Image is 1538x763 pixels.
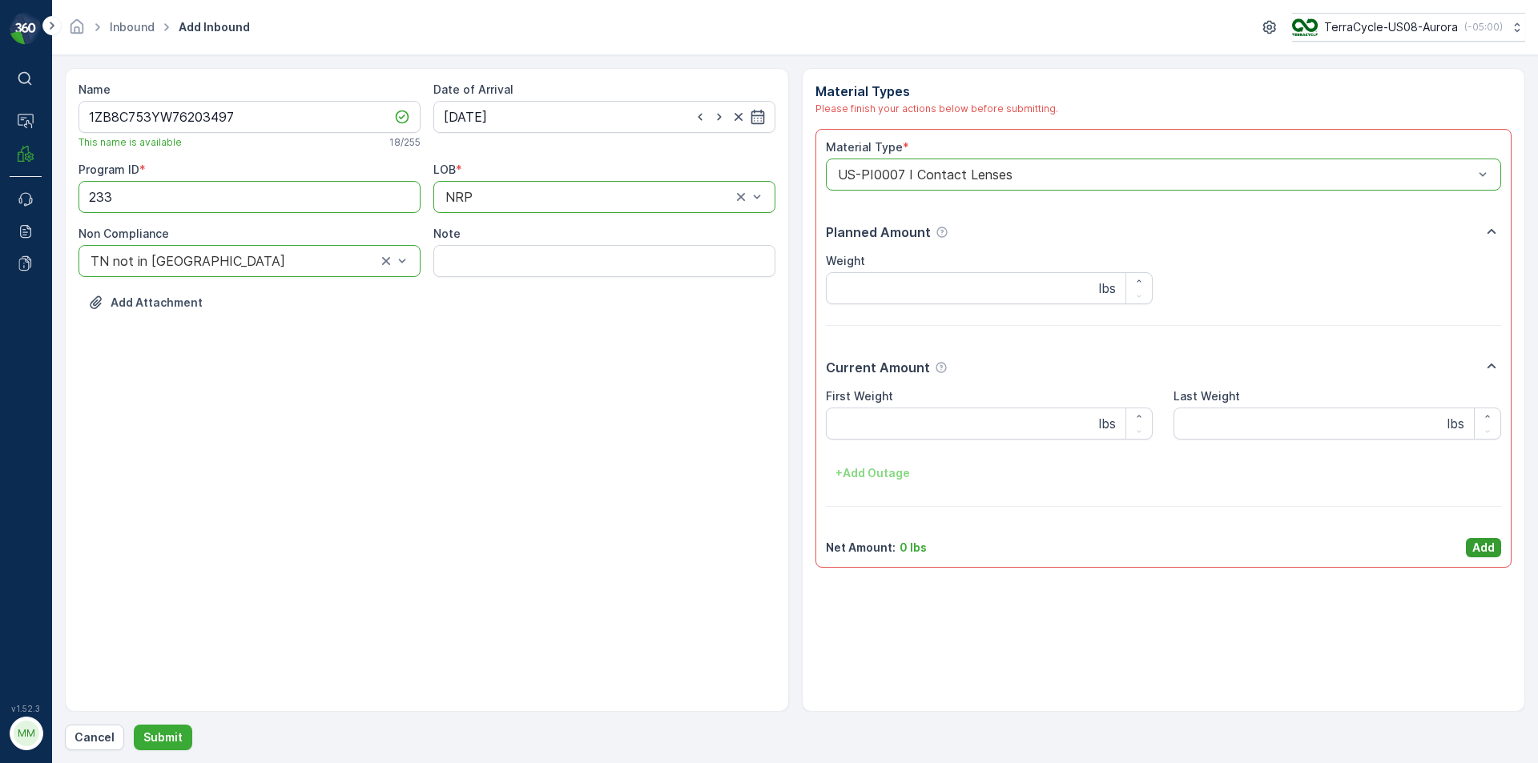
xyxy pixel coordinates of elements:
[14,721,39,746] div: MM
[389,136,421,149] p: 18 / 255
[134,725,192,750] button: Submit
[79,163,139,176] label: Program ID
[935,361,948,374] div: Help Tooltip Icon
[79,227,169,240] label: Non Compliance
[1324,19,1458,35] p: TerraCycle-US08-Aurora
[826,460,920,486] button: +Add Outage
[826,223,931,242] p: Planned Amount
[1099,279,1116,298] p: lbs
[110,20,155,34] a: Inbound
[826,540,896,556] p: Net Amount :
[826,358,930,377] p: Current Amount
[433,101,775,133] input: dd/mm/yyyy
[826,254,865,267] label: Weight
[79,290,212,315] button: Upload File
[79,136,182,149] span: This name is available
[10,13,42,45] img: logo
[1099,414,1116,433] p: lbs
[1464,21,1503,34] p: ( -05:00 )
[1292,18,1318,36] img: image_ci7OI47.png
[433,163,456,176] label: LOB
[143,729,183,745] p: Submit
[835,465,910,481] p: + Add Outage
[826,389,893,403] label: First Weight
[826,140,903,154] label: Material Type
[175,19,253,35] span: Add Inbound
[900,540,927,556] p: 0 lbs
[74,729,115,745] p: Cancel
[936,226,948,239] div: Help Tooltip Icon
[1466,538,1501,557] button: Add
[10,704,42,713] span: v 1.52.3
[815,82,1512,101] p: Material Types
[1292,13,1525,42] button: TerraCycle-US08-Aurora(-05:00)
[10,717,42,750] button: MM
[433,227,461,240] label: Note
[68,24,86,38] a: Homepage
[433,82,513,96] label: Date of Arrival
[815,101,1512,116] div: Please finish your actions below before submitting.
[79,82,111,96] label: Name
[111,295,203,311] p: Add Attachment
[1174,389,1240,403] label: Last Weight
[1447,414,1464,433] p: lbs
[1472,540,1495,556] p: Add
[65,725,124,750] button: Cancel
